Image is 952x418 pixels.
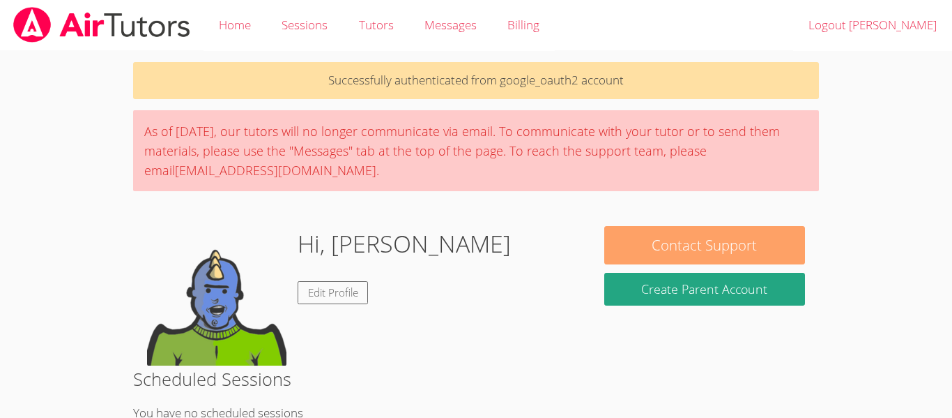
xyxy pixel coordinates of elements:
div: As of [DATE], our tutors will no longer communicate via email. To communicate with your tutor or ... [133,110,819,191]
img: airtutors_banner-c4298cdbf04f3fff15de1276eac7730deb9818008684d7c2e4769d2f7ddbe033.png [12,7,192,43]
button: Create Parent Account [604,273,805,306]
h2: Scheduled Sessions [133,366,819,392]
h1: Hi, [PERSON_NAME] [298,226,511,262]
button: Contact Support [604,226,805,264]
a: Edit Profile [298,281,369,304]
span: Messages [424,17,477,33]
p: Successfully authenticated from google_oauth2 account [133,62,819,99]
img: default.png [147,226,286,366]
